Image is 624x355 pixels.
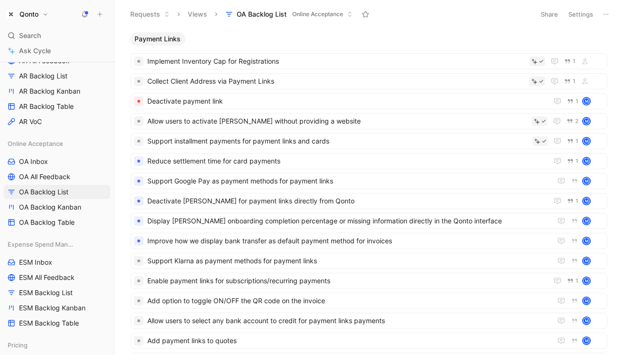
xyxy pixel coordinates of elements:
div: M [583,198,590,204]
a: Collect Client Address via Payment Links1 [131,73,607,89]
a: OA All Feedback [4,170,110,184]
a: Add option to toggle ON/OFF the QR code on the invoiceM [131,293,607,309]
span: Online Acceptance [8,139,63,148]
button: Share [537,8,562,21]
span: Collect Client Address via Payment Links [147,76,526,87]
a: ESM All Feedback [4,270,110,285]
div: M [583,178,590,184]
span: 2 [575,118,578,124]
button: 2 [565,116,580,126]
button: Settings [564,8,597,21]
div: M [583,158,590,164]
span: Support Google Pay as payment methods for payment links [147,175,548,187]
span: ESM All Feedback [19,273,75,282]
span: 1 [576,138,578,144]
div: M [583,337,590,344]
button: 1 [562,76,577,86]
span: Add payment links to quotes [147,335,548,346]
div: Expense Spend Management [4,237,110,251]
span: OA All Feedback [19,172,70,182]
span: Online Acceptance [292,10,343,19]
a: OA Backlog List [4,185,110,199]
div: Pricing [4,338,110,352]
button: 1 [565,196,580,206]
div: Online Acceptance [4,136,110,151]
a: Allow users to select any bank account to credit for payment links paymentsM [131,313,607,329]
span: Allow users to select any bank account to credit for payment links payments [147,315,548,326]
div: M [583,238,590,244]
span: Ask Cycle [19,45,51,57]
span: Add option to toggle ON/OFF the QR code on the invoice [147,295,548,307]
a: OA Inbox [4,154,110,169]
span: Display [PERSON_NAME] onboarding completion percentage or missing information directly in the Qon... [147,215,548,227]
span: OA Inbox [19,157,48,166]
span: AR Backlog List [19,71,67,81]
div: M [583,297,590,304]
a: OA Backlog Kanban [4,200,110,214]
h1: Qonto [19,10,38,19]
a: AR Backlog List [4,69,110,83]
a: OA Backlog Table [4,215,110,230]
span: Enable payment links for subscriptions/recurring payments [147,275,544,287]
a: Support Google Pay as payment methods for payment linksM [131,173,607,189]
a: Improve how we display bank transfer as default payment method for invoicesM [131,233,607,249]
span: ESM Backlog Kanban [19,303,86,313]
span: AR VoC [19,117,42,126]
a: Allow users to activate [PERSON_NAME] without providing a website2M [131,113,607,129]
span: 1 [576,98,578,104]
button: QontoQonto [4,8,51,21]
button: 1 [565,136,580,146]
span: 1 [576,198,578,204]
span: Support Klarna as payment methods for payment links [147,255,548,267]
span: Improve how we display bank transfer as default payment method for invoices [147,235,548,247]
span: ESM Backlog Table [19,318,79,328]
div: Expense Spend ManagementESM InboxESM All FeedbackESM Backlog ListESM Backlog KanbanESM Backlog Table [4,237,110,330]
a: Add payment links to quotesM [131,333,607,349]
a: AR Backlog Kanban [4,84,110,98]
span: 1 [573,78,576,84]
button: 1 [565,156,580,166]
a: Enable payment links for subscriptions/recurring payments1M [131,273,607,289]
span: Expense Spend Management [8,240,75,249]
span: OA Backlog List [19,187,68,197]
a: Reduce settlement time for card payments1M [131,153,607,169]
span: Implement Inventory Cap for Registrations [147,56,526,67]
button: Requests [126,7,174,21]
div: Account ReceivableAR InboxAR All FeedbackAR Backlog ListAR Backlog KanbanAR Backlog TableAR VoC [4,20,110,129]
img: Qonto [6,10,16,19]
button: 1 [565,96,580,106]
div: M [583,317,590,324]
div: M [583,118,590,125]
a: Display [PERSON_NAME] onboarding completion percentage or missing information directly in the Qon... [131,213,607,229]
span: OA Backlog Table [19,218,75,227]
a: ESM Backlog Table [4,316,110,330]
a: ESM Backlog Kanban [4,301,110,315]
a: ESM Backlog List [4,286,110,300]
span: AR Backlog Table [19,102,74,111]
a: Ask Cycle [4,44,110,58]
span: Pricing [8,340,28,350]
span: OA Backlog List [237,10,287,19]
button: 1 [565,276,580,286]
button: Payment Links [130,32,185,46]
div: M [583,138,590,144]
span: ESM Backlog List [19,288,73,297]
a: ESM Inbox [4,255,110,269]
span: ESM Inbox [19,258,52,267]
a: AR VoC [4,115,110,129]
span: Reduce settlement time for card payments [147,155,544,167]
span: Deactivate [PERSON_NAME] for payment links directly from Qonto [147,195,544,207]
div: Online AcceptanceOA InboxOA All FeedbackOA Backlog ListOA Backlog KanbanOA Backlog Table [4,136,110,230]
div: M [583,278,590,284]
button: Views [183,7,211,21]
span: Payment Links [134,34,181,44]
span: Search [19,30,41,41]
span: OA Backlog Kanban [19,202,81,212]
div: Search [4,29,110,43]
button: 1 [562,56,577,67]
span: 1 [576,158,578,164]
div: M [583,98,590,105]
a: Deactivate payment link1M [131,93,607,109]
a: Implement Inventory Cap for Registrations1 [131,53,607,69]
div: M [583,218,590,224]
